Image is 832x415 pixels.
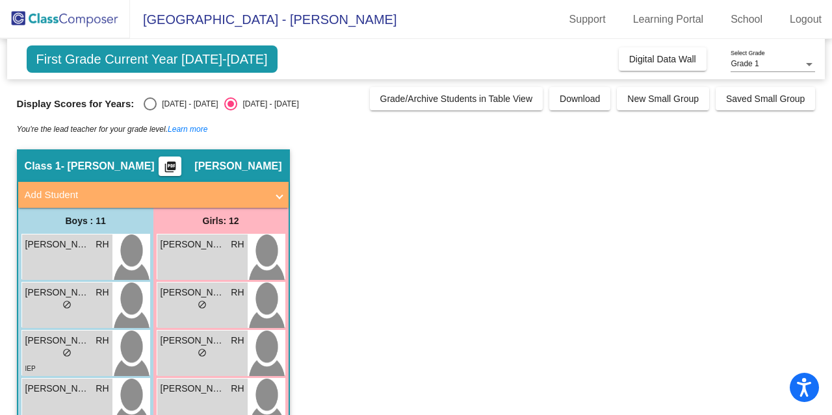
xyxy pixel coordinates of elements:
[157,98,218,110] div: [DATE] - [DATE]
[560,94,600,104] span: Download
[619,47,707,71] button: Digital Data Wall
[168,125,207,134] a: Learn more
[62,300,71,309] span: do_not_disturb_alt
[17,98,135,110] span: Display Scores for Years:
[627,94,699,104] span: New Small Group
[25,365,36,372] span: IEP
[96,382,109,396] span: RH
[25,160,61,173] span: Class 1
[731,59,759,68] span: Grade 1
[17,125,208,134] i: You're the lead teacher for your grade level.
[161,382,226,396] span: [PERSON_NAME]
[726,94,805,104] span: Saved Small Group
[25,238,90,251] span: [PERSON_NAME]
[161,334,226,347] span: [PERSON_NAME]
[25,188,266,203] mat-panel-title: Add Student
[27,45,278,73] span: First Grade Current Year [DATE]-[DATE]
[153,208,289,234] div: Girls: 12
[25,334,90,347] span: [PERSON_NAME]
[559,9,616,30] a: Support
[161,238,226,251] span: [PERSON_NAME]
[623,9,714,30] a: Learning Portal
[617,87,709,110] button: New Small Group
[237,98,298,110] div: [DATE] - [DATE]
[96,334,109,347] span: RH
[198,348,207,357] span: do_not_disturb_alt
[162,160,178,179] mat-icon: picture_as_pdf
[161,286,226,299] span: [PERSON_NAME]
[194,160,281,173] span: [PERSON_NAME]
[231,334,244,347] span: RH
[720,9,773,30] a: School
[25,286,90,299] span: [PERSON_NAME] [PERSON_NAME]
[130,9,396,30] span: [GEOGRAPHIC_DATA] - [PERSON_NAME]
[231,286,244,299] span: RH
[370,87,543,110] button: Grade/Archive Students in Table View
[231,382,244,396] span: RH
[144,97,298,110] mat-radio-group: Select an option
[231,238,244,251] span: RH
[25,382,90,396] span: [PERSON_NAME]
[18,182,289,208] mat-expansion-panel-header: Add Student
[549,87,610,110] button: Download
[159,157,181,176] button: Print Students Details
[716,87,815,110] button: Saved Small Group
[61,160,155,173] span: - [PERSON_NAME]
[629,54,696,64] span: Digital Data Wall
[380,94,533,104] span: Grade/Archive Students in Table View
[96,286,109,299] span: RH
[62,348,71,357] span: do_not_disturb_alt
[18,208,153,234] div: Boys : 11
[198,300,207,309] span: do_not_disturb_alt
[779,9,832,30] a: Logout
[96,238,109,251] span: RH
